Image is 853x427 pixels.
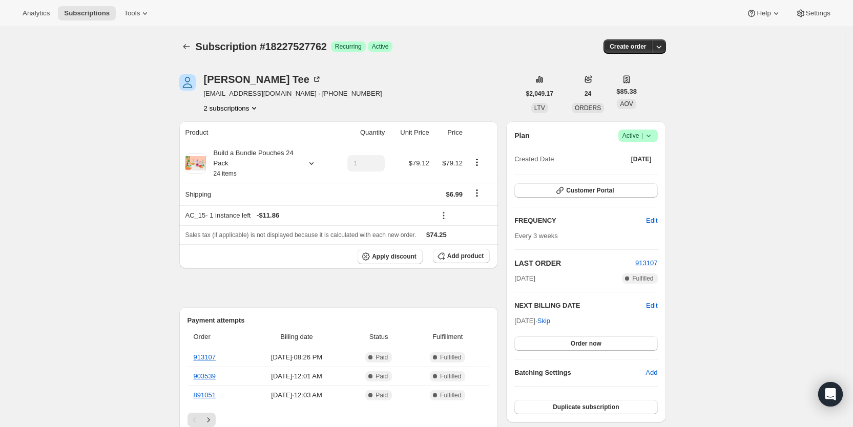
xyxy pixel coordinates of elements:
[520,87,559,101] button: $2,049.17
[179,183,334,205] th: Shipping
[124,9,140,17] span: Tools
[247,352,346,362] span: [DATE] · 08:26 PM
[196,41,327,52] span: Subscription #18227527762
[188,326,245,348] th: Order
[514,317,550,325] span: [DATE] ·
[553,403,619,411] span: Duplicate subscription
[440,353,461,361] span: Fulfilled
[514,273,535,284] span: [DATE]
[376,372,388,380] span: Paid
[376,391,388,399] span: Paid
[358,249,423,264] button: Apply discount
[514,301,646,311] h2: NEXT BILLING DATE
[514,258,635,268] h2: LAST ORDER
[625,152,658,166] button: [DATE]
[440,391,461,399] span: Fulfilled
[442,159,463,167] span: $79.12
[201,413,216,427] button: Next
[571,339,601,348] span: Order now
[372,252,417,261] span: Apply discount
[179,74,196,91] span: Nicole Tee
[432,121,466,144] th: Price
[372,42,389,51] span: Active
[646,368,657,378] span: Add
[352,332,405,342] span: Status
[411,332,484,342] span: Fulfillment
[247,390,346,400] span: [DATE] · 12:03 AM
[440,372,461,380] span: Fulfilled
[610,42,646,51] span: Create order
[376,353,388,361] span: Paid
[789,6,837,20] button: Settings
[247,371,346,381] span: [DATE] · 12:01 AM
[335,42,362,51] span: Recurring
[646,301,657,311] button: Edit
[433,249,490,263] button: Add product
[514,336,657,351] button: Order now
[514,131,530,141] h2: Plan
[333,121,388,144] th: Quantity
[446,190,463,198] span: $6.99
[566,186,614,195] span: Customer Portal
[257,210,279,221] span: - $11.86
[204,74,322,84] div: [PERSON_NAME] Tee
[526,90,553,98] span: $2,049.17
[620,100,633,108] span: AOV
[16,6,56,20] button: Analytics
[635,259,657,267] a: 913107
[514,183,657,198] button: Customer Portal
[585,90,591,98] span: 24
[635,258,657,268] button: 913107
[622,131,654,141] span: Active
[206,148,298,179] div: Build a Bundle Pouches 24 Pack
[537,316,550,326] span: Skip
[469,187,485,199] button: Shipping actions
[616,87,637,97] span: $85.38
[64,9,110,17] span: Subscriptions
[641,132,643,140] span: |
[469,157,485,168] button: Product actions
[534,104,545,112] span: LTV
[179,121,334,144] th: Product
[204,103,260,113] button: Product actions
[188,413,490,427] nav: Pagination
[646,216,657,226] span: Edit
[640,212,663,229] button: Edit
[514,368,646,378] h6: Batching Settings
[179,39,194,54] button: Subscriptions
[204,89,382,99] span: [EMAIL_ADDRESS][DOMAIN_NAME] · [PHONE_NUMBER]
[185,210,429,221] div: AC_15 - 1 instance left
[194,391,216,399] a: 891051
[575,104,601,112] span: ORDERS
[514,400,657,414] button: Duplicate subscription
[188,315,490,326] h2: Payment attempts
[757,9,771,17] span: Help
[740,6,787,20] button: Help
[818,382,843,407] div: Open Intercom Messenger
[514,216,646,226] h2: FREQUENCY
[58,6,116,20] button: Subscriptions
[194,372,216,380] a: 903539
[631,155,652,163] span: [DATE]
[514,232,558,240] span: Every 3 weeks
[426,231,447,239] span: $74.25
[531,313,556,329] button: Skip
[409,159,429,167] span: $79.12
[214,170,237,177] small: 24 items
[194,353,216,361] a: 913107
[247,332,346,342] span: Billing date
[514,154,554,164] span: Created Date
[388,121,432,144] th: Unit Price
[604,39,652,54] button: Create order
[578,87,597,101] button: 24
[806,9,830,17] span: Settings
[23,9,50,17] span: Analytics
[639,365,663,381] button: Add
[118,6,156,20] button: Tools
[632,274,653,283] span: Fulfilled
[185,231,417,239] span: Sales tax (if applicable) is not displayed because it is calculated with each new order.
[447,252,484,260] span: Add product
